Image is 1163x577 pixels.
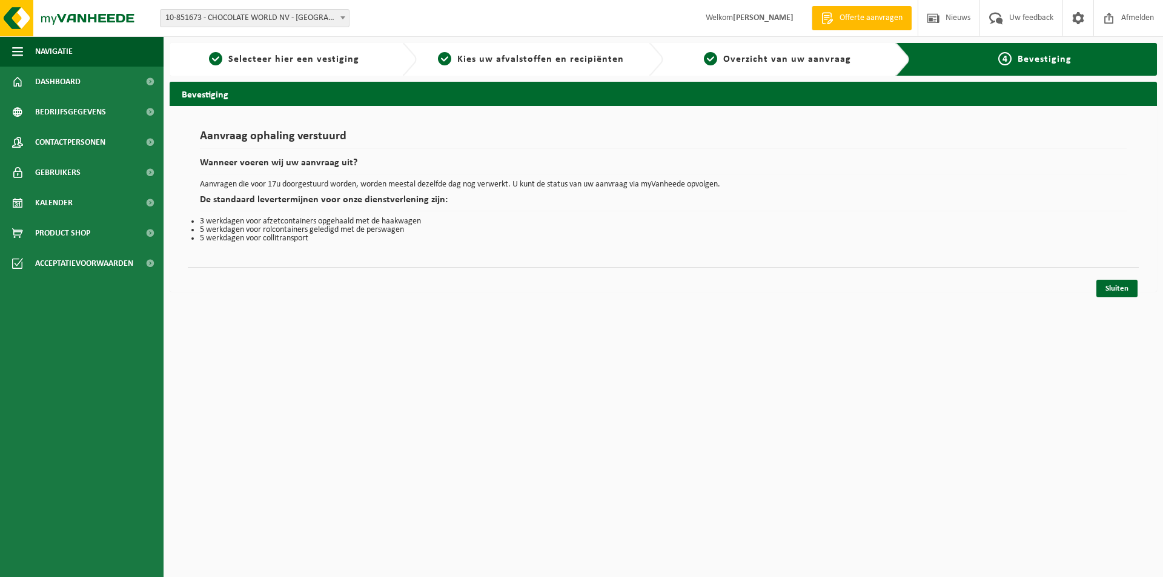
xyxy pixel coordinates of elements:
[35,127,105,157] span: Contactpersonen
[35,36,73,67] span: Navigatie
[35,188,73,218] span: Kalender
[423,52,640,67] a: 2Kies uw afvalstoffen en recipiënten
[704,52,717,65] span: 3
[35,157,81,188] span: Gebruikers
[35,97,106,127] span: Bedrijfsgegevens
[160,9,350,27] span: 10-851673 - CHOCOLATE WORLD NV - HOBOKEN
[200,234,1127,243] li: 5 werkdagen voor collitransport
[1018,54,1072,64] span: Bevestiging
[228,54,359,64] span: Selecteer hier een vestiging
[200,195,1127,211] h2: De standaard levertermijnen voor onze dienstverlening zijn:
[35,248,133,279] span: Acceptatievoorwaarden
[200,226,1127,234] li: 5 werkdagen voor rolcontainers geledigd met de perswagen
[837,12,906,24] span: Offerte aanvragen
[733,13,794,22] strong: [PERSON_NAME]
[812,6,912,30] a: Offerte aanvragen
[200,130,1127,149] h1: Aanvraag ophaling verstuurd
[438,52,451,65] span: 2
[35,67,81,97] span: Dashboard
[170,82,1157,105] h2: Bevestiging
[998,52,1012,65] span: 4
[209,52,222,65] span: 1
[200,217,1127,226] li: 3 werkdagen voor afzetcontainers opgehaald met de haakwagen
[723,54,851,64] span: Overzicht van uw aanvraag
[200,158,1127,174] h2: Wanneer voeren wij uw aanvraag uit?
[457,54,624,64] span: Kies uw afvalstoffen en recipiënten
[161,10,349,27] span: 10-851673 - CHOCOLATE WORLD NV - HOBOKEN
[176,52,393,67] a: 1Selecteer hier een vestiging
[669,52,886,67] a: 3Overzicht van uw aanvraag
[200,180,1127,189] p: Aanvragen die voor 17u doorgestuurd worden, worden meestal dezelfde dag nog verwerkt. U kunt de s...
[1096,280,1138,297] a: Sluiten
[35,218,90,248] span: Product Shop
